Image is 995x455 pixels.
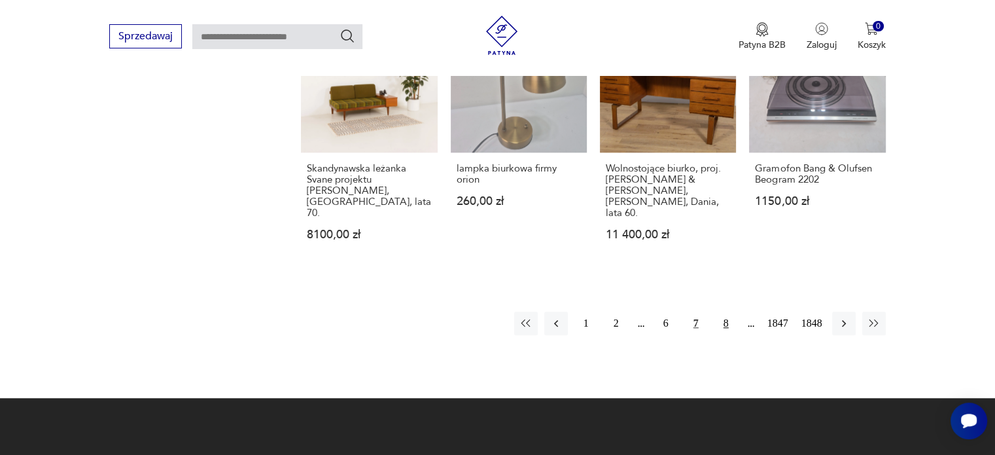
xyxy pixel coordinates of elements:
iframe: Smartsupp widget button [951,403,987,439]
a: lampka biurkowa firmy orionlampka biurkowa firmy orion260,00 zł [451,16,587,266]
button: 7 [684,312,708,335]
p: 260,00 zł [457,196,581,207]
p: Patyna B2B [739,39,786,51]
h3: Wolnostojące biurko, proj. [PERSON_NAME] & [PERSON_NAME], [PERSON_NAME], Dania, lata 60. [606,163,730,219]
p: 8100,00 zł [307,229,431,240]
button: Zaloguj [807,22,837,51]
p: Zaloguj [807,39,837,51]
img: Patyna - sklep z meblami i dekoracjami vintage [482,16,521,55]
button: 2 [604,312,628,335]
h3: Skandynawska leżanka Svane projektu [PERSON_NAME], [GEOGRAPHIC_DATA], lata 70. [307,163,431,219]
div: 0 [873,21,884,32]
a: Gramofon Bang & Olufsen Beogram 2202Gramofon Bang & Olufsen Beogram 22021150,00 zł [749,16,885,266]
a: Ikona medaluPatyna B2B [739,22,786,51]
button: Sprzedawaj [109,24,182,48]
button: 6 [654,312,678,335]
img: Ikona koszyka [865,22,878,35]
h3: Gramofon Bang & Olufsen Beogram 2202 [755,163,879,185]
h3: lampka biurkowa firmy orion [457,163,581,185]
a: Wolnostojące biurko, proj. Torben Valeur & Henning Jensen, Dyrlund, Dania, lata 60.Wolnostojące b... [600,16,736,266]
img: Ikona medalu [756,22,769,37]
p: 1150,00 zł [755,196,879,207]
p: 11 400,00 zł [606,229,730,240]
a: Skandynawska leżanka Svane projektu Igmara Rellinga, Norwegia, lata 70.Skandynawska leżanka Svane... [301,16,437,266]
button: Szukaj [340,28,355,44]
button: 0Koszyk [858,22,886,51]
button: 1847 [764,312,792,335]
button: 8 [714,312,738,335]
button: 1 [574,312,598,335]
button: Patyna B2B [739,22,786,51]
button: 1848 [798,312,826,335]
a: Sprzedawaj [109,33,182,42]
p: Koszyk [858,39,886,51]
img: Ikonka użytkownika [815,22,828,35]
